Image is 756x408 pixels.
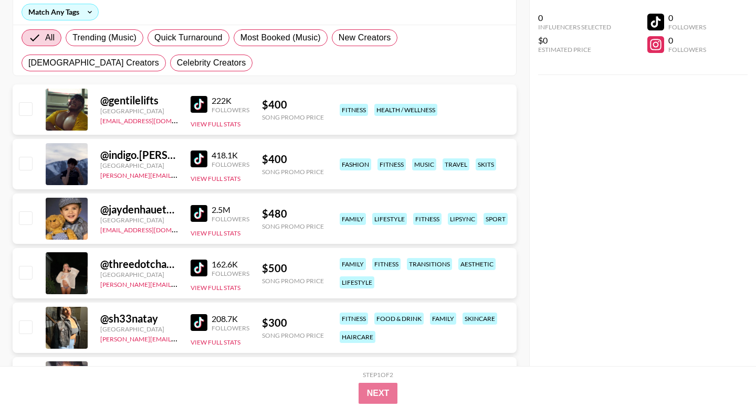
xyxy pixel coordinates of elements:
div: 162.6K [212,259,249,270]
div: lipsync [448,213,477,225]
span: Trending (Music) [72,31,136,44]
div: transitions [407,258,452,270]
div: Followers [212,160,249,168]
div: 208.7K [212,314,249,324]
button: View Full Stats [191,229,240,237]
div: [GEOGRAPHIC_DATA] [100,216,178,224]
div: $0 [538,35,611,46]
div: 222K [212,95,249,106]
div: family [340,258,366,270]
div: lifestyle [372,213,407,225]
a: [EMAIL_ADDRESS][DOMAIN_NAME] [100,224,206,234]
div: 0 [668,13,706,23]
div: Followers [212,106,249,114]
img: TikTok [191,314,207,331]
div: [GEOGRAPHIC_DATA] [100,162,178,169]
div: Song Promo Price [262,222,324,230]
div: $ 300 [262,316,324,329]
div: $ 500 [262,262,324,275]
div: $ 400 [262,153,324,166]
div: [GEOGRAPHIC_DATA] [100,325,178,333]
div: @ sh33natay [100,312,178,325]
div: @ gentilelifts [100,94,178,107]
img: TikTok [191,96,207,113]
span: Celebrity Creators [177,57,246,69]
img: TikTok [191,151,207,167]
img: TikTok [191,260,207,276]
div: Followers [668,46,706,53]
div: fitness [372,258,401,270]
div: Estimated Price [538,46,611,53]
div: [GEOGRAPHIC_DATA] [100,107,178,115]
div: $ 480 [262,207,324,220]
div: family [340,213,366,225]
div: music [412,158,436,170]
div: @ jaydenhaueterofficial [100,203,178,216]
div: Song Promo Price [262,277,324,285]
div: Song Promo Price [262,113,324,121]
img: TikTok [191,205,207,222]
div: aesthetic [458,258,496,270]
a: [PERSON_NAME][EMAIL_ADDRESS][PERSON_NAME][PERSON_NAME][DOMAIN_NAME] [100,278,355,288]
div: $ 400 [262,98,324,111]
div: Followers [212,324,249,332]
div: 0 [668,35,706,46]
div: skits [476,158,496,170]
span: Quick Turnaround [154,31,223,44]
div: Song Promo Price [262,168,324,176]
div: Followers [212,215,249,223]
div: Followers [212,270,249,277]
div: family [430,313,456,325]
div: @ threedotchanell [100,257,178,271]
div: fitness [340,104,368,116]
div: lifestyle [340,276,374,288]
div: [GEOGRAPHIC_DATA] [100,271,178,278]
div: Influencers Selected [538,23,611,31]
div: food & drink [374,313,424,325]
div: fitness [377,158,406,170]
div: fashion [340,158,371,170]
a: [PERSON_NAME][EMAIL_ADDRESS][PERSON_NAME][DOMAIN_NAME] [100,333,306,343]
span: [DEMOGRAPHIC_DATA] Creators [28,57,159,69]
button: View Full Stats [191,284,240,292]
div: fitness [413,213,442,225]
button: Next [359,383,398,404]
div: haircare [340,331,375,343]
a: [PERSON_NAME][EMAIL_ADDRESS][DOMAIN_NAME] [100,169,256,179]
div: travel [443,158,469,170]
div: Followers [668,23,706,31]
span: New Creators [339,31,391,44]
span: All [45,31,55,44]
button: View Full Stats [191,338,240,346]
div: Song Promo Price [262,331,324,339]
a: [EMAIL_ADDRESS][DOMAIN_NAME] [100,115,206,125]
div: 2.5M [212,205,249,215]
div: sport [484,213,508,225]
div: @ indigo.[PERSON_NAME] [100,148,178,162]
div: 0 [538,13,611,23]
span: Most Booked (Music) [240,31,321,44]
div: fitness [340,313,368,325]
div: health / wellness [374,104,437,116]
div: 418.1K [212,150,249,160]
div: skincare [463,313,497,325]
div: Match Any Tags [22,4,98,20]
button: View Full Stats [191,175,240,182]
div: Step 1 of 2 [363,371,393,379]
button: View Full Stats [191,120,240,128]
